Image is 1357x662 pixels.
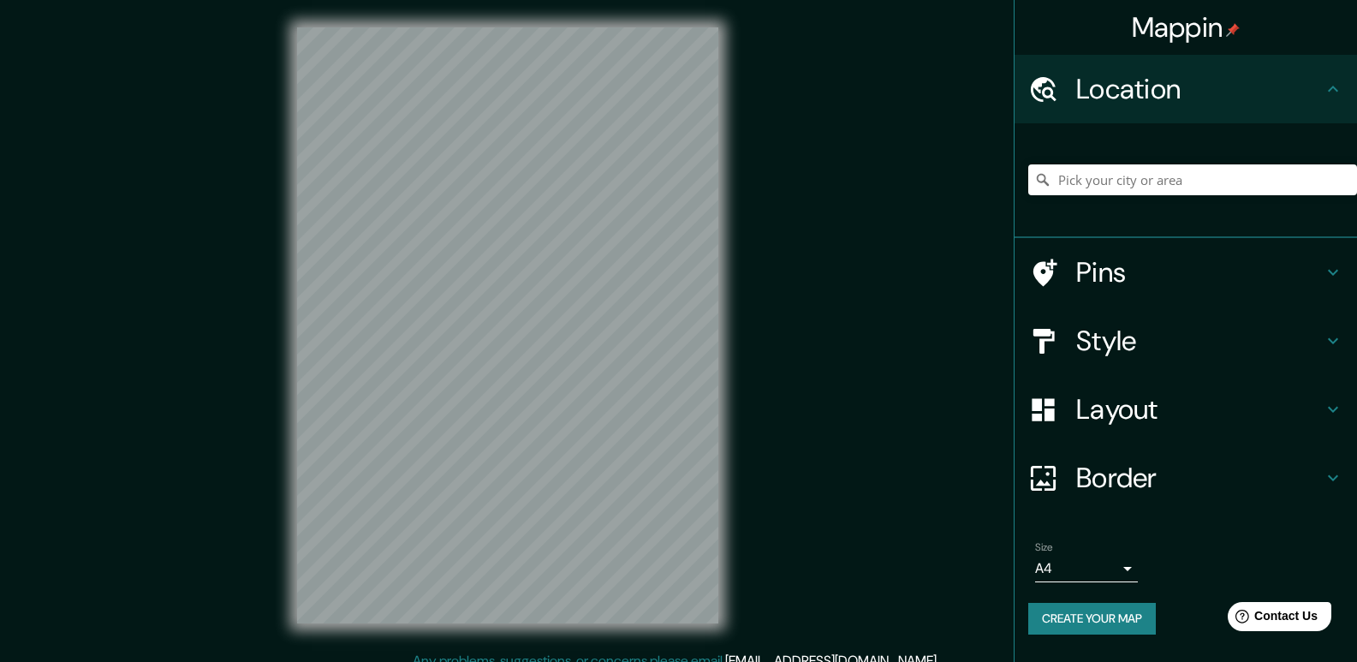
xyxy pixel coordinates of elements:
[1035,555,1138,582] div: A4
[1132,10,1241,45] h4: Mappin
[1015,55,1357,123] div: Location
[297,27,718,623] canvas: Map
[1076,461,1323,495] h4: Border
[1028,164,1357,195] input: Pick your city or area
[1076,72,1323,106] h4: Location
[1076,324,1323,358] h4: Style
[1076,392,1323,426] h4: Layout
[1015,375,1357,444] div: Layout
[1076,255,1323,289] h4: Pins
[1205,595,1338,643] iframe: Help widget launcher
[1015,444,1357,512] div: Border
[1015,238,1357,307] div: Pins
[1226,23,1240,37] img: pin-icon.png
[1015,307,1357,375] div: Style
[1028,603,1156,635] button: Create your map
[1035,540,1053,555] label: Size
